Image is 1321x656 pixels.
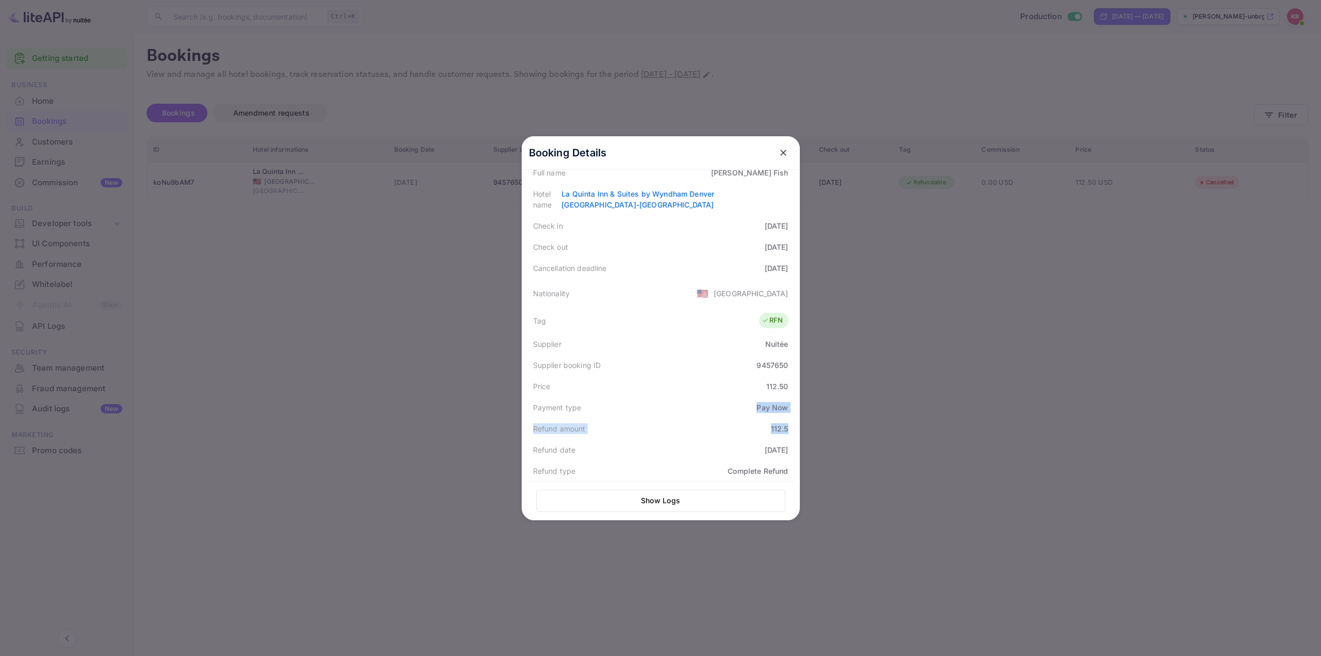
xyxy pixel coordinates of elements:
[765,220,788,231] div: [DATE]
[533,220,563,231] div: Check in
[774,143,793,162] button: close
[533,188,562,210] div: Hotel name
[533,444,576,455] div: Refund date
[714,288,788,299] div: [GEOGRAPHIC_DATA]
[765,263,788,274] div: [DATE]
[529,145,607,161] p: Booking Details
[771,423,788,434] div: 112.5
[697,284,708,302] span: United States
[711,167,788,178] div: [PERSON_NAME] Fish
[765,242,788,252] div: [DATE]
[533,242,568,252] div: Check out
[533,423,586,434] div: Refund amount
[728,466,788,476] div: Complete Refund
[533,339,561,349] div: Supplier
[533,315,546,326] div: Tag
[756,402,788,413] div: Pay Now
[766,381,788,392] div: 112.50
[533,402,582,413] div: Payment type
[765,339,788,349] div: Nuitée
[561,189,714,209] a: La Quinta Inn & Suites by Wyndham Denver [GEOGRAPHIC_DATA]-[GEOGRAPHIC_DATA]
[756,360,788,371] div: 9457650
[533,263,607,274] div: Cancellation deadline
[533,167,566,178] div: Full name
[533,360,601,371] div: Supplier booking ID
[762,315,783,326] div: RFN
[536,490,785,512] button: Show Logs
[765,444,788,455] div: [DATE]
[533,381,551,392] div: Price
[533,288,570,299] div: Nationality
[533,466,576,476] div: Refund type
